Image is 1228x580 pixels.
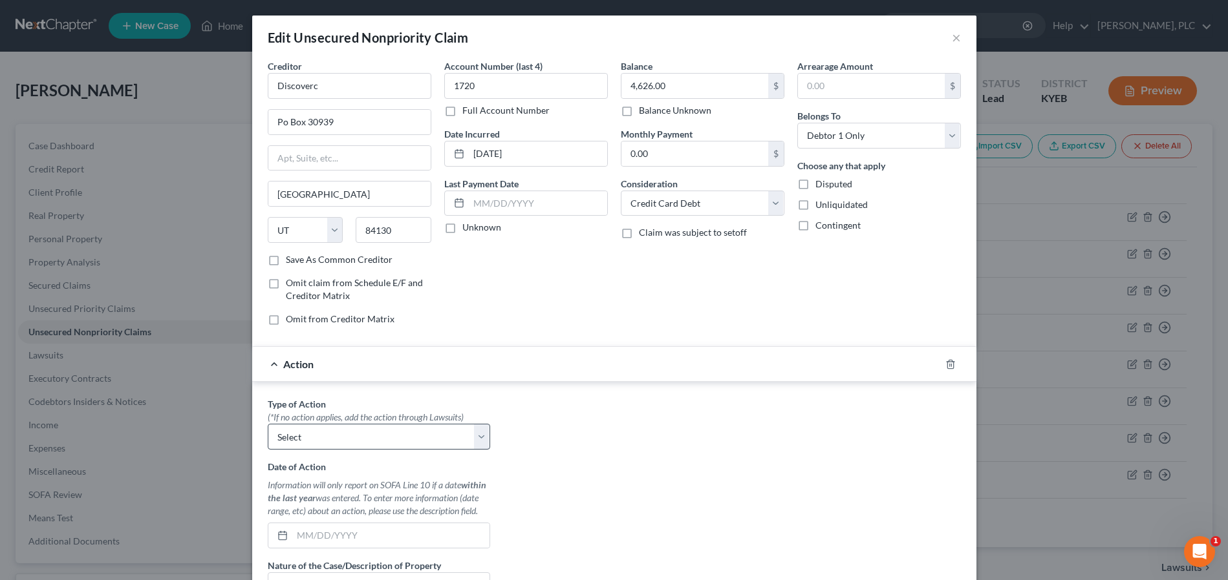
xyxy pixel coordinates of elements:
label: Arrearage Amount [797,59,873,73]
span: Action [283,358,314,370]
label: Last Payment Date [444,177,519,191]
label: Save As Common Creditor [286,253,393,266]
input: MM/DD/YYYY [469,141,607,166]
div: (*If no action applies, add the action through Lawsuits) [268,411,490,424]
span: Claim was subject to setoff [639,227,747,238]
label: Monthly Payment [621,127,693,141]
span: Creditor [268,61,302,72]
input: 0.00 [621,141,768,166]
label: Full Account Number [462,104,550,117]
input: Apt, Suite, etc... [268,146,431,171]
input: Enter zip... [356,217,431,243]
input: Search creditor by name... [268,73,431,99]
div: $ [768,74,784,98]
label: Nature of the Case/Description of Property [268,559,441,572]
button: × [952,30,961,45]
iframe: Intercom live chat [1184,536,1215,567]
label: Balance Unknown [639,104,711,117]
label: Date of Action [268,460,326,473]
span: Omit claim from Schedule E/F and Creditor Matrix [286,277,423,301]
div: Edit Unsecured Nonpriority Claim [268,28,469,47]
label: Balance [621,59,652,73]
span: Type of Action [268,399,326,409]
input: MM/DD/YYYY [292,523,490,548]
label: Unknown [462,221,501,234]
input: 0.00 [798,74,945,98]
span: Unliquidated [815,199,868,210]
label: Account Number (last 4) [444,59,543,73]
input: 0.00 [621,74,768,98]
div: $ [945,74,960,98]
label: Choose any that apply [797,159,885,172]
span: Contingent [815,220,861,231]
input: Enter address... [268,110,431,134]
input: MM/DD/YYYY [469,191,607,216]
div: $ [768,141,784,166]
label: Date Incurred [444,127,500,141]
div: Information will only report on SOFA Line 10 if a date was entered. To enter more information (da... [268,479,490,517]
span: 1 [1211,536,1221,546]
span: Omit from Creditor Matrix [286,313,394,324]
input: Enter city... [268,181,431,206]
span: Belongs To [797,110,841,121]
input: XXXX [444,73,608,99]
span: Disputed [815,178,852,189]
label: Consideration [621,177,678,191]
